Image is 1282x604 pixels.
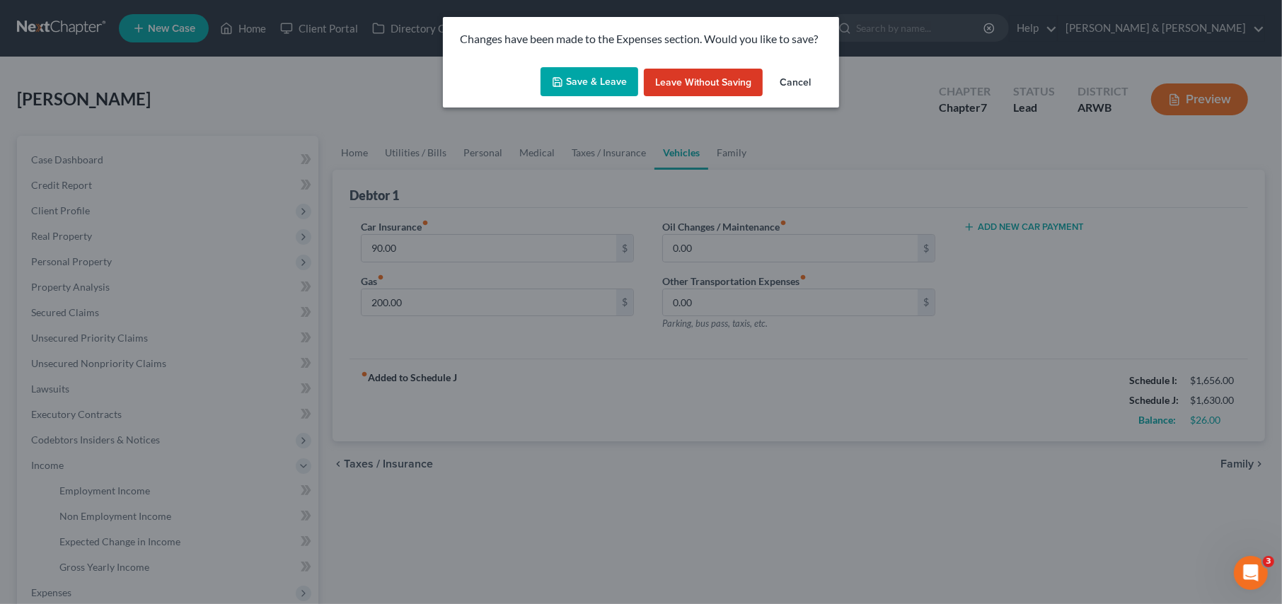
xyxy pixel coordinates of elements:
[541,67,638,97] button: Save & Leave
[1234,556,1268,590] iframe: Intercom live chat
[1263,556,1274,567] span: 3
[460,31,822,47] p: Changes have been made to the Expenses section. Would you like to save?
[768,69,822,97] button: Cancel
[644,69,763,97] button: Leave without Saving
